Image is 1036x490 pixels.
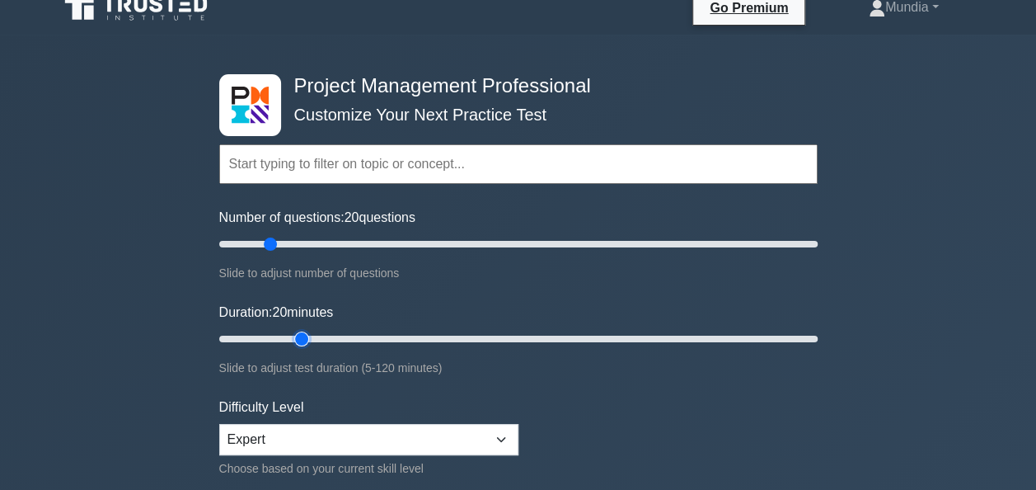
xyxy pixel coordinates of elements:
h4: Project Management Professional [288,74,737,98]
span: 20 [272,305,287,319]
span: 20 [345,210,359,224]
div: Slide to adjust number of questions [219,263,818,283]
label: Number of questions: questions [219,208,415,228]
div: Choose based on your current skill level [219,459,518,478]
div: Slide to adjust test duration (5-120 minutes) [219,358,818,378]
input: Start typing to filter on topic or concept... [219,144,818,184]
label: Duration: minutes [219,303,334,323]
label: Difficulty Level [219,398,304,417]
